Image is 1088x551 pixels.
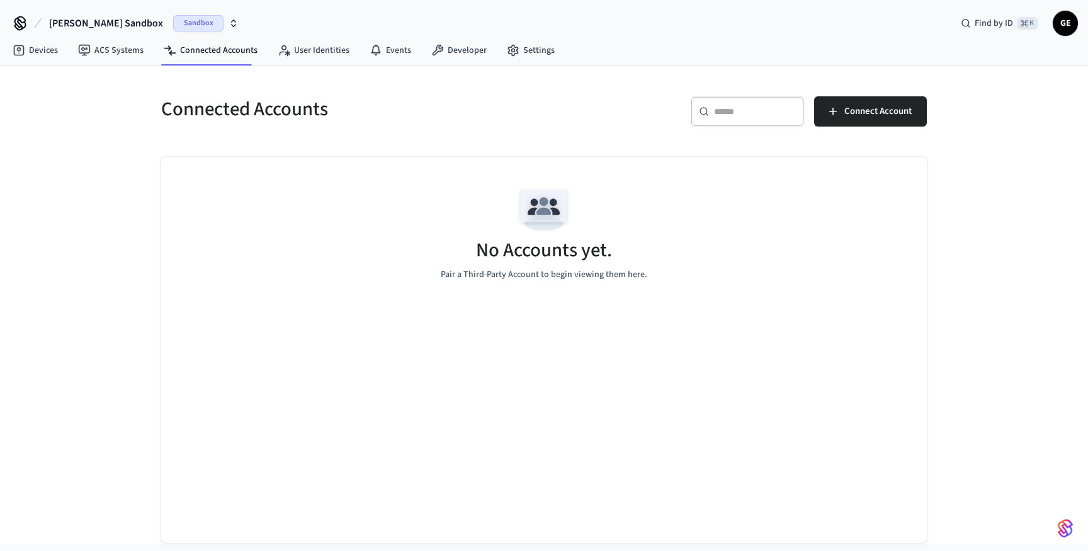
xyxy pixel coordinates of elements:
[975,17,1013,30] span: Find by ID
[161,96,536,122] h5: Connected Accounts
[268,39,360,62] a: User Identities
[441,268,647,281] p: Pair a Third-Party Account to begin viewing them here.
[814,96,927,127] button: Connect Account
[1054,12,1077,35] span: GE
[3,39,68,62] a: Devices
[516,182,572,239] img: Team Empty State
[844,103,912,120] span: Connect Account
[951,12,1048,35] div: Find by ID⌘ K
[1053,11,1078,36] button: GE
[360,39,421,62] a: Events
[1058,518,1073,538] img: SeamLogoGradient.69752ec5.svg
[497,39,565,62] a: Settings
[421,39,497,62] a: Developer
[154,39,268,62] a: Connected Accounts
[49,16,163,31] span: [PERSON_NAME] Sandbox
[68,39,154,62] a: ACS Systems
[476,237,612,263] h5: No Accounts yet.
[173,15,224,31] span: Sandbox
[1017,17,1038,30] span: ⌘ K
